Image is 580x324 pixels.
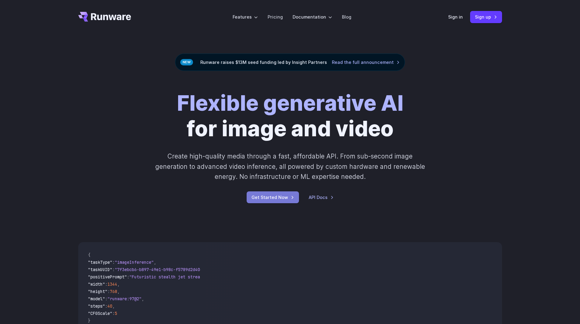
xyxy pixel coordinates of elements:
[154,260,156,265] span: ,
[117,281,120,287] span: ,
[247,191,299,203] a: Get Started Now
[293,13,332,20] label: Documentation
[115,267,207,272] span: "7f3ebcb6-b897-49e1-b98c-f5789d2d40d7"
[88,296,105,301] span: "model"
[110,289,117,294] span: 768
[129,274,351,280] span: "Futuristic stealth jet streaking through a neon-lit cityscape with glowing purple exhaust"
[177,90,403,116] strong: Flexible generative AI
[127,274,129,280] span: :
[107,296,142,301] span: "runware:97@2"
[78,12,131,22] a: Go to /
[88,252,90,258] span: {
[342,13,351,20] a: Blog
[448,13,463,20] a: Sign in
[142,296,144,301] span: ,
[332,59,400,66] a: Read the full announcement
[105,281,107,287] span: :
[88,303,105,309] span: "steps"
[88,281,105,287] span: "width"
[88,318,90,323] span: }
[115,311,117,316] span: 5
[107,289,110,294] span: :
[112,303,115,309] span: ,
[175,54,405,71] div: Runware raises $13M seed funding led by Insight Partners
[88,260,112,265] span: "taskType"
[88,289,107,294] span: "height"
[470,11,502,23] a: Sign up
[107,303,112,309] span: 40
[268,13,283,20] a: Pricing
[233,13,258,20] label: Features
[154,151,426,182] p: Create high-quality media through a fast, affordable API. From sub-second image generation to adv...
[107,281,117,287] span: 1344
[115,260,154,265] span: "imageInference"
[112,260,115,265] span: :
[105,296,107,301] span: :
[177,90,403,141] h1: for image and video
[88,274,127,280] span: "positivePrompt"
[112,311,115,316] span: :
[88,267,112,272] span: "taskUUID"
[88,311,112,316] span: "CFGScale"
[105,303,107,309] span: :
[117,289,120,294] span: ,
[112,267,115,272] span: :
[309,194,334,201] a: API Docs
